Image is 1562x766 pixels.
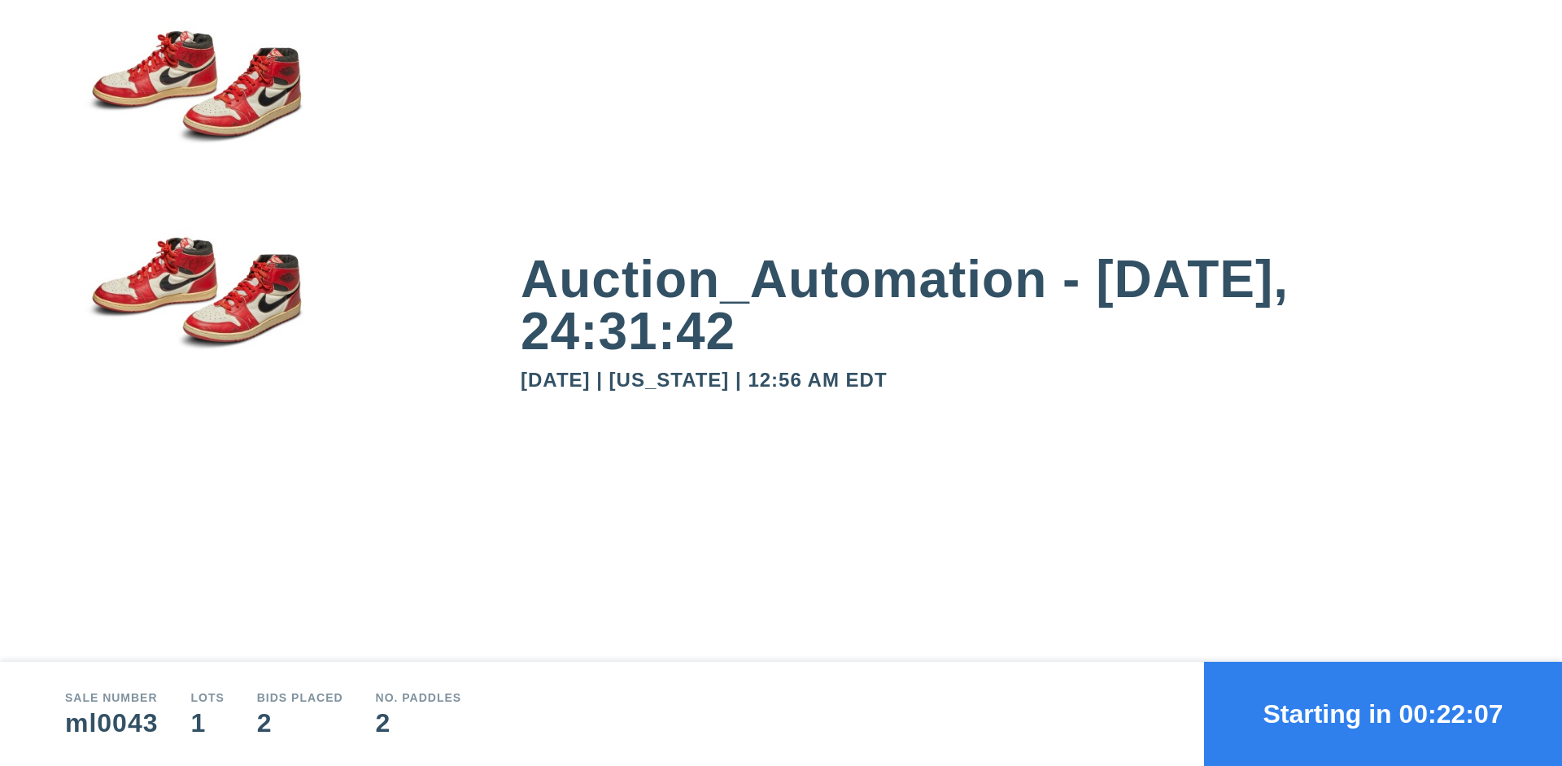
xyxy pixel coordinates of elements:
div: Sale number [65,692,158,703]
div: 2 [257,710,343,736]
div: [DATE] | [US_STATE] | 12:56 AM EDT [521,370,1497,390]
img: small [65,1,325,208]
div: ml0043 [65,710,158,736]
div: Bids Placed [257,692,343,703]
div: 1 [190,710,224,736]
div: 2 [376,710,462,736]
div: No. Paddles [376,692,462,703]
div: Lots [190,692,224,703]
div: Auction_Automation - [DATE], 24:31:42 [521,253,1497,357]
button: Starting in 00:22:07 [1204,662,1562,766]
